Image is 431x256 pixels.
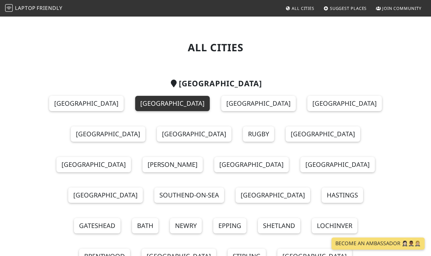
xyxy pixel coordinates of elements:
[56,157,131,172] a: [GEOGRAPHIC_DATA]
[292,5,314,11] span: All Cities
[170,218,202,233] a: Newry
[286,126,360,142] a: [GEOGRAPHIC_DATA]
[38,79,393,88] h2: [GEOGRAPHIC_DATA]
[243,126,274,142] a: Rugby
[15,4,36,11] span: Laptop
[157,126,231,142] a: [GEOGRAPHIC_DATA]
[74,218,121,233] a: Gateshead
[71,126,145,142] a: [GEOGRAPHIC_DATA]
[300,157,375,172] a: [GEOGRAPHIC_DATA]
[154,188,224,203] a: Southend-on-Sea
[321,3,369,14] a: Suggest Places
[5,3,62,14] a: LaptopFriendly LaptopFriendly
[132,218,158,233] a: Bath
[213,218,246,233] a: Epping
[258,218,300,233] a: Shetland
[49,96,124,111] a: [GEOGRAPHIC_DATA]
[322,188,363,203] a: Hastings
[283,3,317,14] a: All Cities
[373,3,424,14] a: Join Community
[37,4,62,11] span: Friendly
[214,157,289,172] a: [GEOGRAPHIC_DATA]
[68,188,143,203] a: [GEOGRAPHIC_DATA]
[142,157,203,172] a: [PERSON_NAME]
[221,96,296,111] a: [GEOGRAPHIC_DATA]
[307,96,382,111] a: [GEOGRAPHIC_DATA]
[5,4,13,12] img: LaptopFriendly
[312,218,357,233] a: Lochinver
[332,238,425,250] a: Become an Ambassador 🤵🏻‍♀️🤵🏾‍♂️🤵🏼‍♀️
[236,188,310,203] a: [GEOGRAPHIC_DATA]
[135,96,210,111] a: [GEOGRAPHIC_DATA]
[382,5,421,11] span: Join Community
[38,41,393,53] h1: All Cities
[330,5,367,11] span: Suggest Places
